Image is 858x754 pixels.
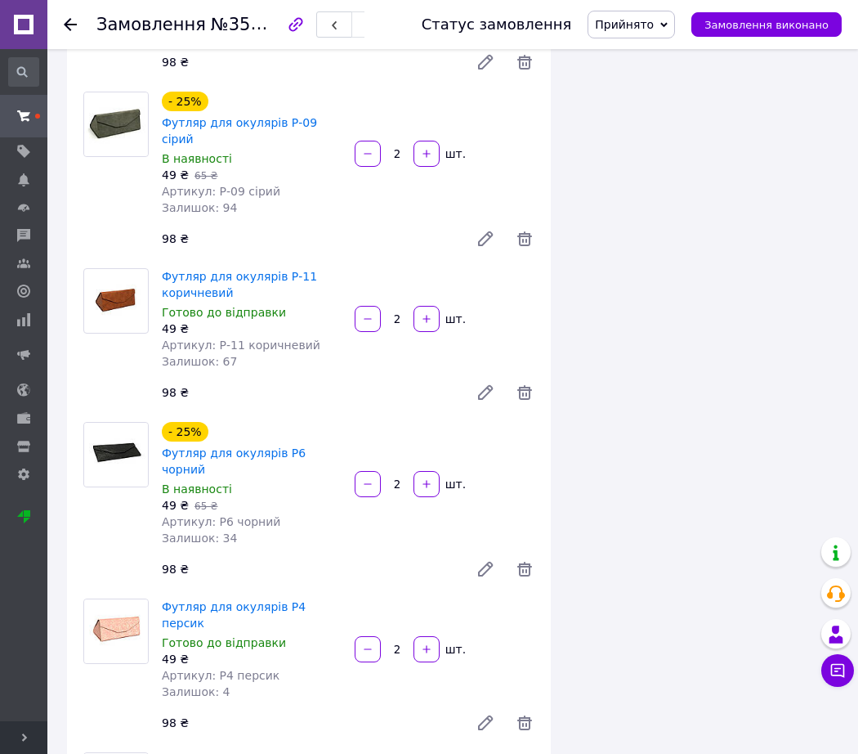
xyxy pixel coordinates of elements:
[162,636,286,649] span: Готово до відправки
[162,92,208,111] div: - 25%
[515,229,534,249] span: Видалити
[704,19,829,31] span: Замовлення виконано
[441,146,467,162] div: шт.
[595,18,654,31] span: Прийнято
[162,515,280,528] span: Артикул: Р6 чорний
[162,270,317,299] a: Футляр для окулярів Р-11 коричневий
[515,713,534,733] span: Видалити
[162,321,342,337] div: 49 ₴
[515,52,534,72] span: Видалити
[469,222,502,255] a: Редагувати
[515,383,534,402] span: Видалити
[515,559,534,579] span: Видалити
[469,707,502,739] a: Редагувати
[96,15,206,34] span: Замовлення
[162,185,280,198] span: Артикул: Р-09 сірий
[91,269,141,333] img: Футляр для окулярів Р-11 коричневий
[162,447,306,476] a: Футляр для окулярів Р6 чорний
[441,476,467,492] div: шт.
[162,499,189,512] span: 49 ₴
[155,558,463,581] div: 98 ₴
[162,339,320,352] span: Артикул: Р-11 коричневий
[84,92,148,156] img: Футляр для окулярів Р-09 сірий
[194,500,217,512] span: 65 ₴
[162,355,237,368] span: Залишок: 67
[469,553,502,586] a: Редагувати
[162,422,208,442] div: - 25%
[162,152,232,165] span: В наявності
[64,16,77,33] div: Повернутися назад
[162,685,230,698] span: Залишок: 4
[155,381,463,404] div: 98 ₴
[441,311,467,327] div: шт.
[821,654,854,687] button: Чат з покупцем
[84,423,148,487] img: Футляр для окулярів Р6 чорний
[194,170,217,182] span: 65 ₴
[691,12,842,37] button: Замовлення виконано
[469,376,502,409] a: Редагувати
[469,46,502,79] a: Редагувати
[155,227,463,250] div: 98 ₴
[162,201,237,214] span: Залишок: 94
[162,168,189,182] span: 49 ₴
[162,669,279,682] span: Артикул: Р4 персик
[162,600,306,630] a: Футляр для окулярів Р4 персик
[84,599,148,663] img: Футляр для окулярів Р4 персик
[162,482,232,496] span: В наявності
[211,14,327,34] span: №356893052
[162,651,342,667] div: 49 ₴
[155,51,463,74] div: 98 ₴
[162,116,317,146] a: Футляр для окулярів Р-09 сірий
[162,532,237,545] span: Залишок: 34
[441,641,467,658] div: шт.
[422,16,572,33] div: Статус замовлення
[162,306,286,319] span: Готово до відправки
[155,711,463,734] div: 98 ₴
